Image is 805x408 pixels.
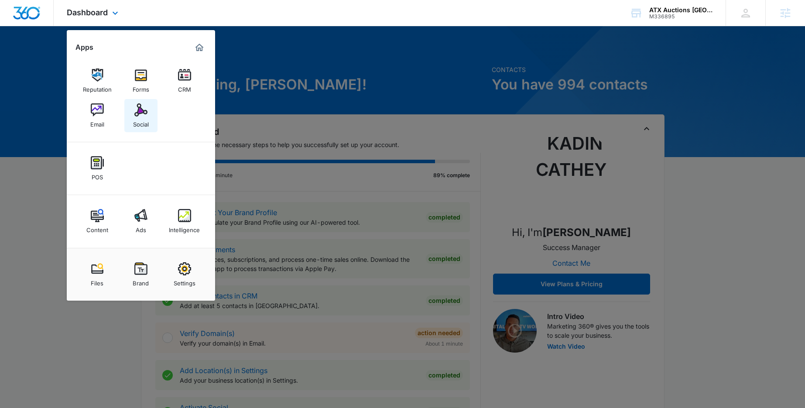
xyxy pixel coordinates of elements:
[133,117,149,128] div: Social
[83,82,112,93] div: Reputation
[23,23,96,30] div: Domain: [DOMAIN_NAME]
[174,275,195,287] div: Settings
[124,258,158,291] a: Brand
[90,117,104,128] div: Email
[649,14,713,20] div: account id
[92,169,103,181] div: POS
[14,14,21,21] img: logo_orange.svg
[178,82,191,93] div: CRM
[133,275,149,287] div: Brand
[81,99,114,132] a: Email
[24,51,31,58] img: tab_domain_overview_orange.svg
[96,51,147,57] div: Keywords by Traffic
[81,205,114,238] a: Content
[87,51,94,58] img: tab_keywords_by_traffic_grey.svg
[136,222,146,233] div: Ads
[133,82,149,93] div: Forms
[81,152,114,185] a: POS
[67,8,108,17] span: Dashboard
[81,64,114,97] a: Reputation
[124,64,158,97] a: Forms
[86,222,108,233] div: Content
[33,51,78,57] div: Domain Overview
[168,205,201,238] a: Intelligence
[192,41,206,55] a: Marketing 360® Dashboard
[91,275,103,287] div: Files
[81,258,114,291] a: Files
[14,23,21,30] img: website_grey.svg
[124,205,158,238] a: Ads
[168,258,201,291] a: Settings
[24,14,43,21] div: v 4.0.25
[168,64,201,97] a: CRM
[169,222,200,233] div: Intelligence
[649,7,713,14] div: account name
[75,43,93,51] h2: Apps
[124,99,158,132] a: Social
